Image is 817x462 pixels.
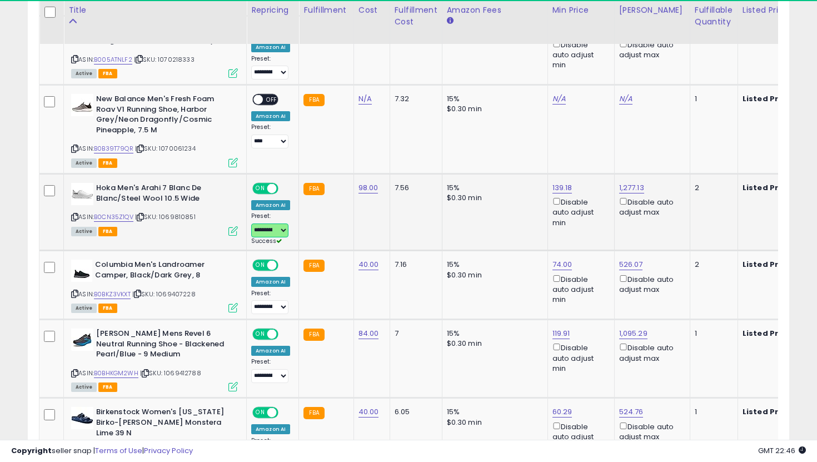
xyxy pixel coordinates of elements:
a: 98.00 [358,182,378,193]
a: 1,277.13 [619,182,644,193]
div: 7 [395,329,434,339]
span: OFF [277,261,295,270]
div: Amazon AI [251,200,290,210]
span: All listings currently available for purchase on Amazon [71,304,97,313]
div: Repricing [251,4,294,16]
strong: Copyright [11,445,52,456]
span: All listings currently available for purchase on Amazon [71,69,97,78]
small: Amazon Fees. [447,16,454,26]
div: Amazon Fees [447,4,543,16]
div: $0.30 min [447,418,539,428]
small: FBA [303,94,324,106]
span: ON [253,330,267,339]
img: 41fyfzT7tRL._SL40_.jpg [71,407,93,429]
div: ASIN: [71,94,238,166]
span: FBA [98,304,117,313]
a: N/A [358,93,372,105]
span: | SKU: 1069810851 [135,212,196,221]
div: 1 [695,329,729,339]
div: 1 [695,94,729,104]
div: ASIN: [71,183,238,235]
a: B0B39T79QR [94,144,133,153]
div: Disable auto adjust max [619,420,681,442]
span: ON [253,261,267,270]
a: 524.76 [619,406,644,418]
div: 15% [447,183,539,193]
b: Listed Price: [743,93,793,104]
span: All listings currently available for purchase on Amazon [71,382,97,392]
div: 2 [695,260,729,270]
a: N/A [552,93,566,105]
div: Disable auto adjust min [552,38,606,71]
a: 119.91 [552,328,570,339]
div: 2 [695,183,729,193]
b: Listed Price: [743,259,793,270]
a: B0CN35Z1QV [94,212,133,222]
div: Preset: [251,358,290,383]
a: B0BHKGM2WH [94,369,138,378]
a: 40.00 [358,259,379,270]
div: $0.30 min [447,270,539,280]
b: Listed Price: [743,182,793,193]
div: 15% [447,260,539,270]
div: Disable auto adjust max [619,341,681,363]
span: | SKU: 1069412788 [140,369,201,377]
span: OFF [277,184,295,193]
span: All listings currently available for purchase on Amazon [71,227,97,236]
div: Preset: [251,55,290,80]
div: 1 [695,407,729,417]
a: Terms of Use [95,445,142,456]
b: Listed Price: [743,406,793,417]
b: Listed Price: [743,328,793,339]
span: FBA [98,69,117,78]
span: ON [253,184,267,193]
div: Disable auto adjust max [619,38,681,60]
div: Disable auto adjust min [552,196,606,228]
span: | SKU: 1070218333 [134,55,195,64]
div: Preset: [251,123,290,148]
div: Fulfillment Cost [395,4,437,28]
div: ASIN: [71,260,238,311]
a: 139.18 [552,182,572,193]
div: 6.05 [395,407,434,417]
span: OFF [277,408,295,418]
div: [PERSON_NAME] [619,4,685,16]
a: 1,095.29 [619,328,647,339]
div: ASIN: [71,25,238,77]
a: Privacy Policy [144,445,193,456]
b: New Balance Men's Fresh Foam Roav V1 Running Shoe, Harbor Grey/Neon Dragonfly/Cosmic Pineapple, 7... [96,94,231,138]
a: B005ATNLF2 [94,55,132,64]
div: Cost [358,4,385,16]
div: Amazon AI [251,42,290,52]
div: Preset: [251,212,290,245]
b: Hoka Men's Arahi 7 Blanc De Blanc/Steel Wool 10.5 Wide [96,183,231,206]
div: Fulfillable Quantity [695,4,733,28]
span: All listings currently available for purchase on Amazon [71,158,97,168]
a: B0BKZ3VKXT [94,290,131,299]
div: seller snap | | [11,446,193,456]
span: OFF [277,330,295,339]
div: Disable auto adjust max [619,273,681,295]
small: FBA [303,260,324,272]
span: ON [253,408,267,418]
a: 74.00 [552,259,572,270]
span: 2025-10-9 22:46 GMT [758,445,806,456]
div: Preset: [251,290,290,315]
div: ASIN: [71,329,238,390]
div: Fulfillment [303,4,348,16]
span: | SKU: 1069407228 [132,290,196,299]
div: Amazon AI [251,277,290,287]
div: 7.56 [395,183,434,193]
div: Amazon AI [251,424,290,434]
img: 31j4kMq-5cL._SL40_.jpg [71,260,92,282]
b: Columbia Men's Landroamer Camper, Black/Dark Grey, 8 [95,260,230,283]
span: | SKU: 1070061234 [135,144,196,153]
div: 15% [447,407,539,417]
span: Success [251,237,282,245]
a: 40.00 [358,406,379,418]
span: OFF [263,95,281,105]
div: 15% [447,94,539,104]
div: Min Price [552,4,610,16]
img: 41ZFXym788L._SL40_.jpg [71,329,93,351]
span: FBA [98,227,117,236]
